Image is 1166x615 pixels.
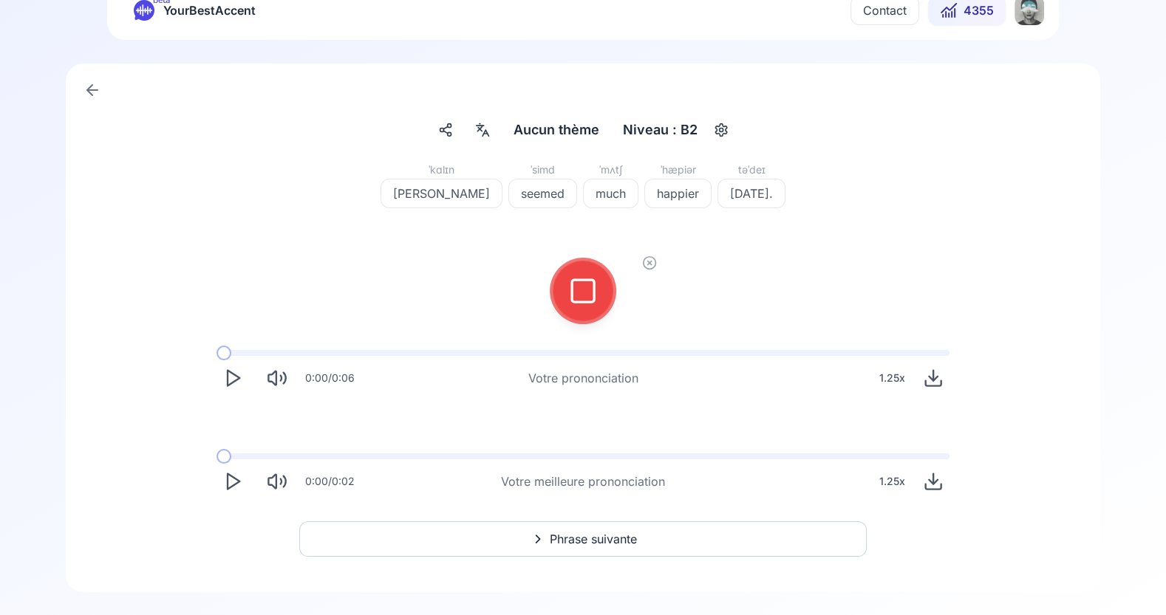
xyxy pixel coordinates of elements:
button: Download audio [917,362,949,394]
span: seemed [509,185,576,202]
span: happier [645,185,711,202]
span: Phrase suivante [550,530,637,548]
button: [DATE]. [717,179,785,208]
div: Votre meilleure prononciation [501,473,665,490]
button: Play [217,362,249,394]
button: [PERSON_NAME] [381,179,502,208]
div: Votre prononciation [528,369,638,387]
div: ˈhæpiər [644,161,712,179]
button: seemed [508,179,577,208]
div: 0:00 / 0:06 [305,371,355,385]
button: happier [644,179,712,208]
div: 0:00 / 0:02 [305,474,355,489]
span: [DATE]. [718,185,785,202]
span: much [584,185,638,202]
button: Mute [261,362,293,394]
button: much [583,179,638,208]
button: Download audio [917,465,949,498]
div: ˈsimd [508,161,577,179]
div: ˈmʌtʃ [583,161,638,179]
button: Mute [261,465,293,498]
div: Niveau : B2 [617,117,703,143]
button: Aucun thème [508,117,605,143]
span: Aucun thème [514,120,599,140]
button: Phrase suivante [299,521,867,557]
button: Play [217,465,249,498]
span: [PERSON_NAME] [381,185,502,202]
div: ˈkɑlɪn [381,161,502,179]
button: Niveau : B2 [617,117,733,143]
div: 1.25 x [873,363,911,393]
div: təˈdeɪ [717,161,785,179]
span: 4355 [964,1,994,19]
div: 1.25 x [873,467,911,496]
